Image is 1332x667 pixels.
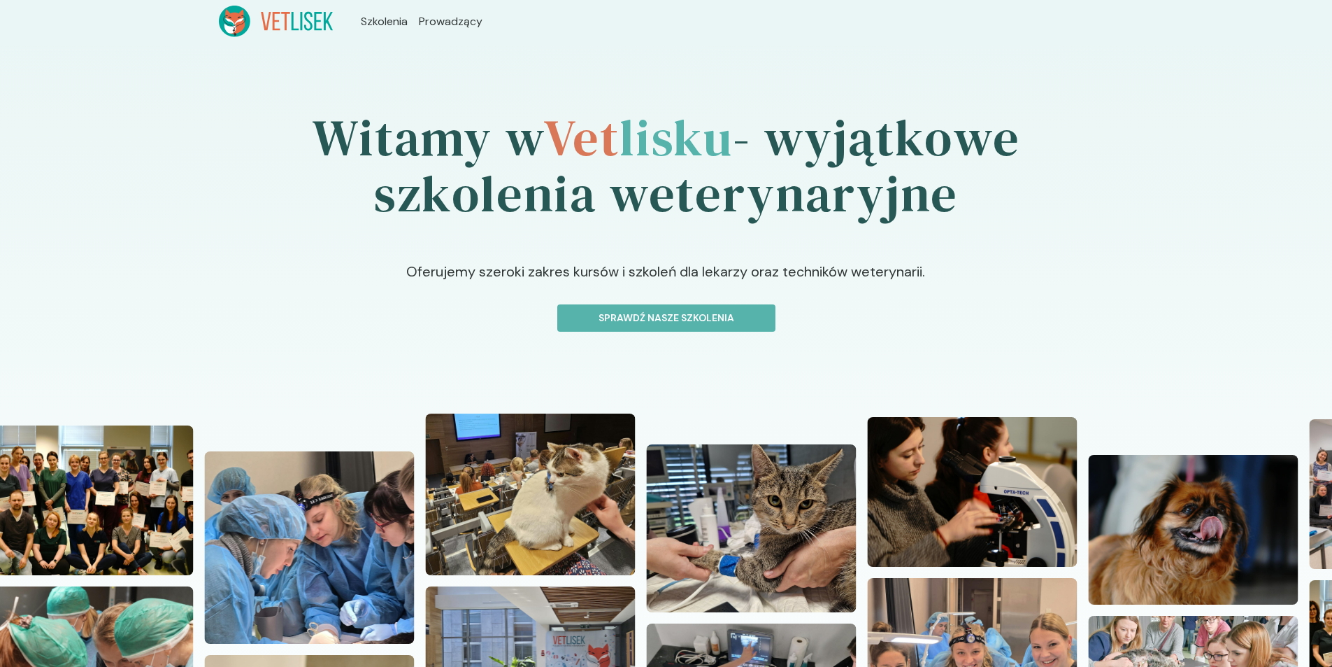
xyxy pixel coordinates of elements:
img: Z2WOzZbqstJ98vaN_20241110_112957.jpg [204,451,414,644]
p: Oferujemy szeroki zakres kursów i szkoleń dla lekarzy oraz techników weterynarii. [222,261,1110,304]
span: Vet [543,103,620,172]
img: Z2WOn5bqstJ98vZ7_DSC06617.JPG [1088,455,1298,605]
img: Z2WOuJbqstJ98vaF_20221127_125425.jpg [646,444,856,612]
span: lisku [620,103,733,172]
a: Prowadzący [419,13,482,30]
a: Szkolenia [361,13,408,30]
img: Z2WOrpbqstJ98vaB_DSC04907.JPG [867,417,1077,567]
h1: Witamy w - wyjątkowe szkolenia weterynaryjne [219,71,1114,261]
img: Z2WOx5bqstJ98vaI_20240512_101618.jpg [425,414,635,575]
p: Sprawdź nasze szkolenia [569,311,764,325]
button: Sprawdź nasze szkolenia [557,304,775,332]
